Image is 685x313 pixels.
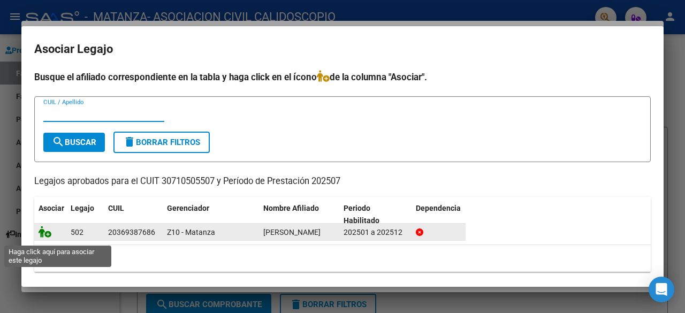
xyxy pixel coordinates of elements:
datatable-header-cell: Asociar [34,197,66,232]
datatable-header-cell: Gerenciador [163,197,259,232]
div: 202501 a 202512 [344,226,407,239]
datatable-header-cell: Dependencia [412,197,492,232]
span: CUIL [108,204,124,212]
datatable-header-cell: Legajo [66,197,104,232]
span: Dependencia [416,204,461,212]
div: Open Intercom Messenger [649,277,674,302]
mat-icon: search [52,135,65,148]
button: Borrar Filtros [113,132,210,153]
datatable-header-cell: CUIL [104,197,163,232]
datatable-header-cell: Periodo Habilitado [339,197,412,232]
span: Gerenciador [167,204,209,212]
span: Borrar Filtros [123,138,200,147]
span: 502 [71,228,83,236]
span: Buscar [52,138,96,147]
mat-icon: delete [123,135,136,148]
span: Legajo [71,204,94,212]
button: Buscar [43,133,105,152]
p: Legajos aprobados para el CUIT 30710505507 y Período de Prestación 202507 [34,175,651,188]
div: 1 registros [34,245,651,272]
datatable-header-cell: Nombre Afiliado [259,197,339,232]
span: Z10 - Matanza [167,228,215,236]
span: RIVAROLA HUGO ORLANDO [263,228,321,236]
h4: Busque el afiliado correspondiente en la tabla y haga click en el ícono de la columna "Asociar". [34,70,651,84]
span: Nombre Afiliado [263,204,319,212]
span: Periodo Habilitado [344,204,379,225]
div: 20369387686 [108,226,155,239]
h2: Asociar Legajo [34,39,651,59]
span: Asociar [39,204,64,212]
